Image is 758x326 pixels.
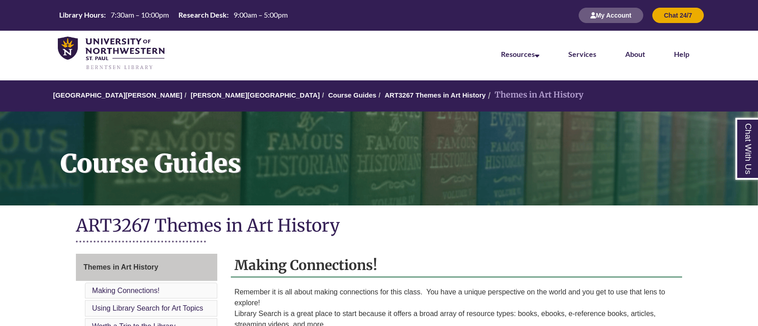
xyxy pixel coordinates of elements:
a: Services [568,50,596,58]
span: 9:00am – 5:00pm [234,10,288,19]
a: [GEOGRAPHIC_DATA][PERSON_NAME] [53,91,182,99]
a: Help [674,50,689,58]
a: Making Connections! [92,287,159,294]
a: My Account [579,11,643,19]
img: UNWSP Library Logo [58,37,164,70]
a: Using Library Search for Art Topics [92,304,203,312]
span: Themes in Art History [84,263,159,271]
th: Research Desk: [175,10,230,20]
button: My Account [579,8,643,23]
a: ART3267 Themes in Art History [384,91,486,99]
h1: ART3267 Themes in Art History [76,214,682,238]
a: Resources [501,50,539,58]
a: About [625,50,645,58]
h1: Course Guides [51,112,758,194]
span: 7:30am – 10:00pm [111,10,169,19]
h2: Making Connections! [231,254,682,278]
a: Course Guides [328,91,376,99]
li: Themes in Art History [486,88,584,102]
a: [PERSON_NAME][GEOGRAPHIC_DATA] [191,91,320,99]
th: Library Hours: [56,10,107,20]
a: Hours Today [56,10,291,21]
button: Chat 24/7 [652,8,704,23]
a: Chat 24/7 [652,11,704,19]
table: Hours Today [56,10,291,20]
a: Themes in Art History [76,254,217,281]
